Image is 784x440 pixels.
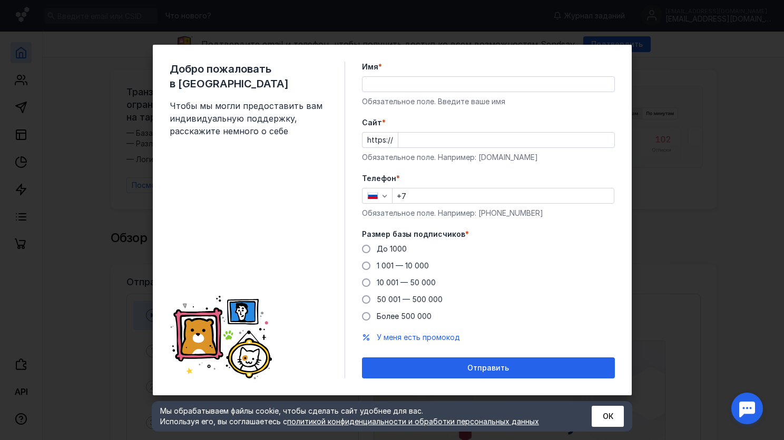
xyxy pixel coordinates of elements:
[287,417,539,426] a: политикой конфиденциальности и обработки персональных данных
[170,99,328,137] span: Чтобы мы могли предоставить вам индивидуальную поддержку, расскажите немного о себе
[362,62,378,72] span: Имя
[170,62,328,91] span: Добро пожаловать в [GEOGRAPHIC_DATA]
[467,364,509,373] span: Отправить
[377,333,460,342] span: У меня есть промокод
[362,357,615,378] button: Отправить
[377,295,443,304] span: 50 001 — 500 000
[362,229,465,239] span: Размер базы подписчиков
[160,406,566,427] div: Мы обрабатываем файлы cookie, чтобы сделать сайт удобнее для вас. Используя его, вы соглашаетесь c
[377,312,432,321] span: Более 500 000
[377,261,429,270] span: 1 001 — 10 000
[362,208,615,218] div: Обязательное поле. Например: [PHONE_NUMBER]
[362,173,396,184] span: Телефон
[362,96,615,107] div: Обязательное поле. Введите ваше имя
[362,117,382,128] span: Cайт
[592,406,624,427] button: ОК
[377,332,460,343] button: У меня есть промокод
[377,278,436,287] span: 10 001 — 50 000
[377,244,407,253] span: До 1000
[362,152,615,163] div: Обязательное поле. Например: [DOMAIN_NAME]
